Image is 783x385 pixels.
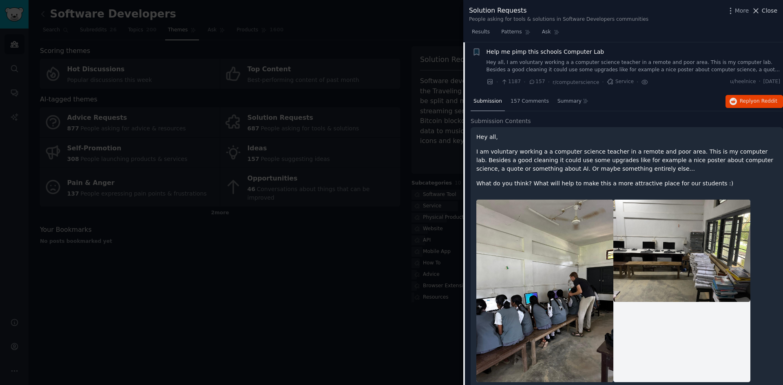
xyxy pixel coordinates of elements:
span: · [548,78,549,86]
span: Results [472,29,490,36]
a: Ask [539,26,562,42]
span: 1187 [501,78,521,86]
a: Results [469,26,493,42]
p: I am voluntary working a a computer science teacher in a remote and poor area. This is my compute... [476,147,777,173]
span: · [637,78,638,86]
p: Hey all, [476,133,777,141]
a: Patterns [498,26,533,42]
span: Submission Contents [471,117,531,125]
span: Patterns [501,29,522,36]
span: Summary [557,98,582,105]
a: Hey all, I am voluntary working a a computer science teacher in a remote and poor area. This is m... [487,59,781,73]
div: Solution Requests [469,6,648,16]
span: on Reddit [754,98,777,104]
img: Help me pimp this schools Computer Lab [476,200,613,382]
span: 157 Comments [511,98,549,105]
img: Help me pimp this schools Computer Lab [613,200,750,302]
span: Ask [542,29,551,36]
a: Help me pimp this schools Computer Lab [487,48,604,56]
span: · [524,78,525,86]
span: [DATE] [763,78,780,86]
p: What do you think? What will help to make this a more attractive place for our students :) [476,179,777,188]
button: More [726,7,749,15]
span: r/computerscience [553,79,599,85]
span: More [735,7,749,15]
span: · [496,78,498,86]
span: Reply [740,98,777,105]
span: · [602,78,604,86]
span: · [759,78,761,86]
span: Close [762,7,777,15]
span: Submission [473,98,502,105]
span: u/heelnice [730,78,756,86]
button: Close [752,7,777,15]
div: People asking for tools & solutions in Software Developers communities [469,16,648,23]
span: Service [607,78,634,86]
span: 157 [529,78,545,86]
button: Replyon Reddit [725,95,783,108]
